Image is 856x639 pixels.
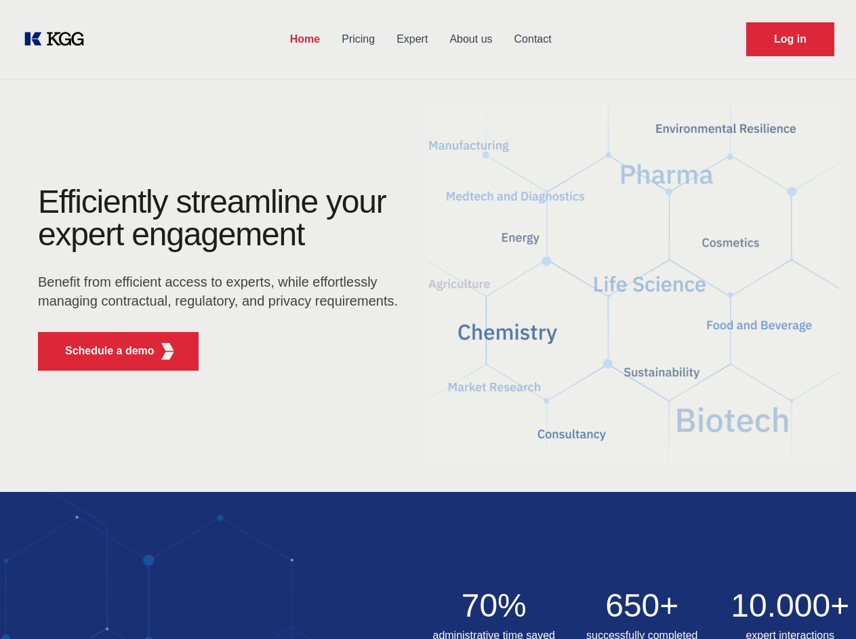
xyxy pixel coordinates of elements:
h2: 650+ [576,590,708,622]
p: Benefit from efficient access to experts, while effortlessly managing contractual, regulatory, an... [38,272,407,310]
img: KGG Fifth Element RED [159,343,176,360]
a: Expert [386,22,439,57]
a: Pricing [331,22,386,57]
a: Contact [504,22,563,57]
h2: 70% [428,590,561,622]
a: Home [279,22,331,57]
img: KGG Fifth Element RED [428,88,840,478]
a: KOL Knowledge Platform: Talk to Key External Experts (KEE) [22,28,95,50]
p: Schedule a demo [65,343,155,359]
h1: Efficiently streamline your expert engagement [38,186,407,251]
a: About us [439,22,503,57]
button: Schedule a demoKGG Fifth Element RED [38,332,199,371]
a: Request Demo [746,22,834,56]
